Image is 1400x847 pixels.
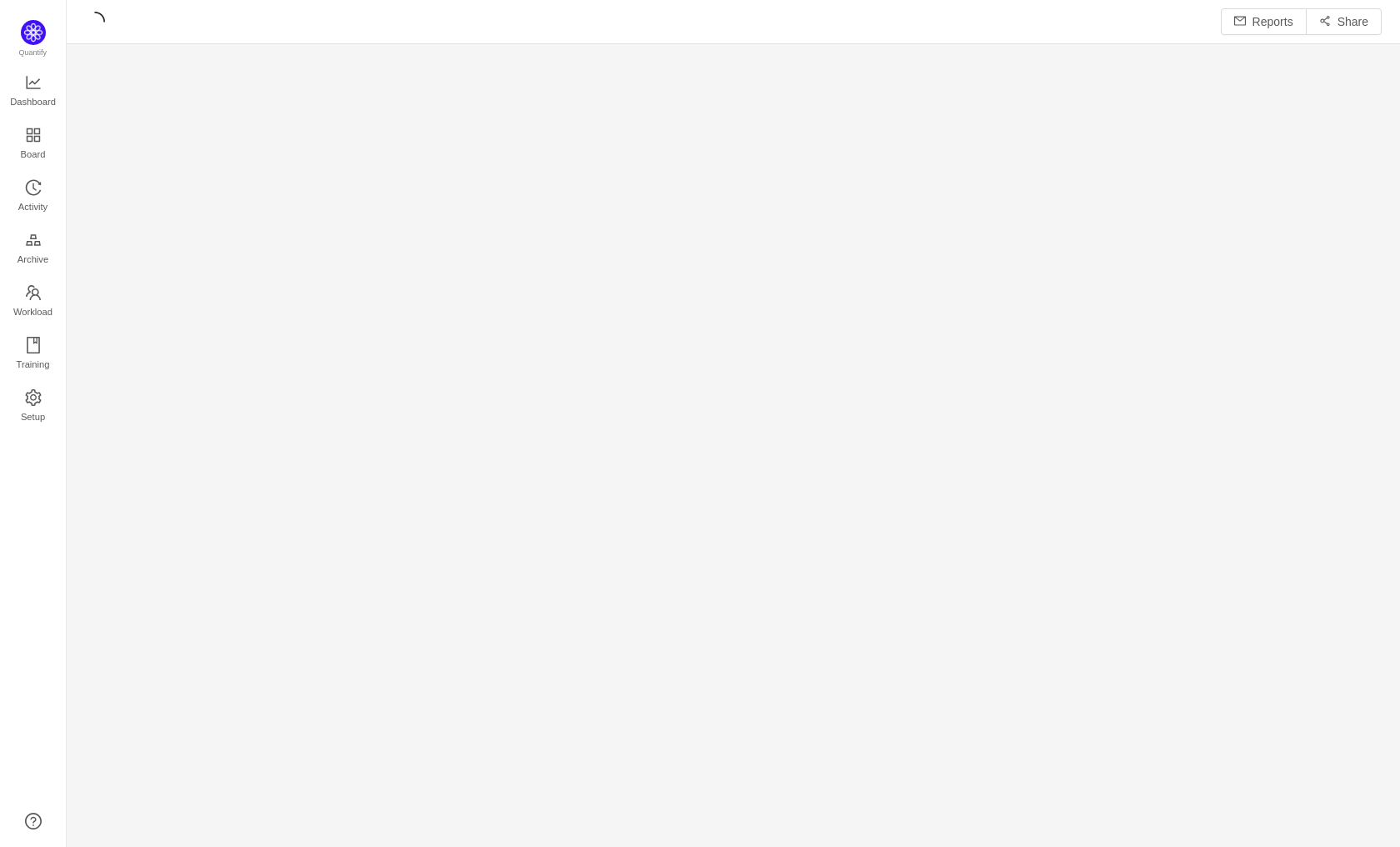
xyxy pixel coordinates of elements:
i: icon: setting [25,389,42,406]
span: Workload [13,295,52,328]
a: Activity [25,180,42,213]
img: Quantify [21,20,46,45]
span: Activity [18,190,47,223]
span: Training [16,348,49,381]
button: icon: mailReports [1221,8,1307,35]
a: Archive [25,233,42,266]
i: icon: history [25,179,42,196]
i: icon: gold [25,232,42,248]
a: Dashboard [25,75,42,108]
span: Archive [17,243,48,276]
span: Dashboard [10,85,56,118]
span: Board [21,138,46,171]
a: Training [25,338,42,371]
a: Board [25,128,42,161]
i: icon: appstore [25,127,42,143]
a: Workload [25,285,42,318]
i: icon: loading [85,12,105,32]
a: Setup [25,390,42,423]
span: Quantify [19,48,47,57]
button: icon: share-altShare [1306,8,1382,35]
i: icon: team [25,284,42,301]
i: icon: book [25,337,42,353]
span: Setup [21,400,45,434]
i: icon: line-chart [25,74,42,91]
a: icon: question-circle [25,813,42,829]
